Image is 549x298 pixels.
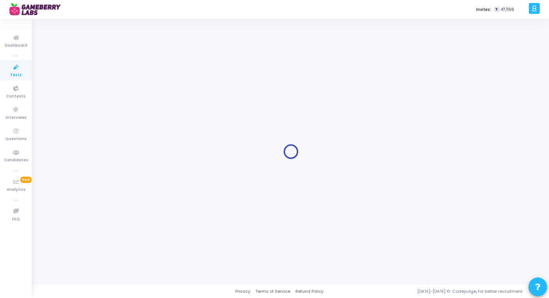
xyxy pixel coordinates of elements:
[255,288,290,295] a: Terms of Service
[235,288,250,295] a: Privacy
[295,288,323,295] a: Refund Policy
[6,93,25,100] span: Contests
[9,2,65,17] img: logo
[501,6,514,13] span: 47/166
[4,157,28,164] span: Candidates
[5,136,27,142] span: Questions
[12,216,20,223] span: FAQ
[323,288,540,295] div: [DATE]-[DATE] © Codejudge, for better recruitment.
[476,6,491,13] label: Invites:
[20,177,32,183] span: New
[7,187,25,193] span: Analytics
[10,72,22,78] span: Tests
[5,43,27,49] span: Dashboard
[494,7,499,12] span: T
[6,115,27,121] span: Interviews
